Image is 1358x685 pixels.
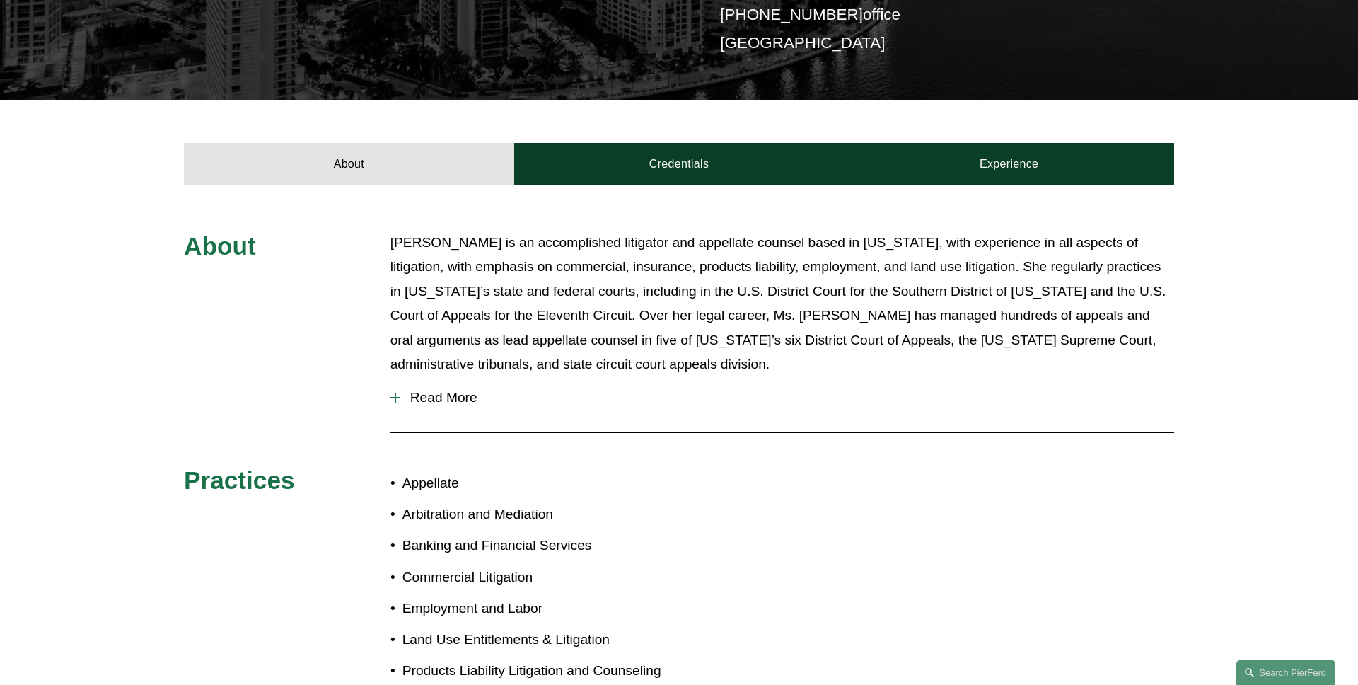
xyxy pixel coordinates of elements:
p: Banking and Financial Services [402,534,679,558]
p: Employment and Labor [402,597,679,621]
p: Commercial Litigation [402,565,679,590]
p: Land Use Entitlements & Litigation [402,628,679,652]
button: Read More [390,379,1174,416]
a: Credentials [514,143,845,185]
p: Products Liability Litigation and Counseling [402,659,679,684]
p: Appellate [402,471,679,496]
span: Practices [184,466,295,494]
a: About [184,143,514,185]
span: About [184,232,256,260]
span: Read More [400,390,1174,405]
a: [PHONE_NUMBER] [720,6,863,23]
a: Experience [844,143,1174,185]
p: Arbitration and Mediation [402,502,679,527]
p: [PERSON_NAME] is an accomplished litigator and appellate counsel based in [US_STATE], with experi... [390,231,1174,377]
a: Search this site [1236,660,1335,685]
